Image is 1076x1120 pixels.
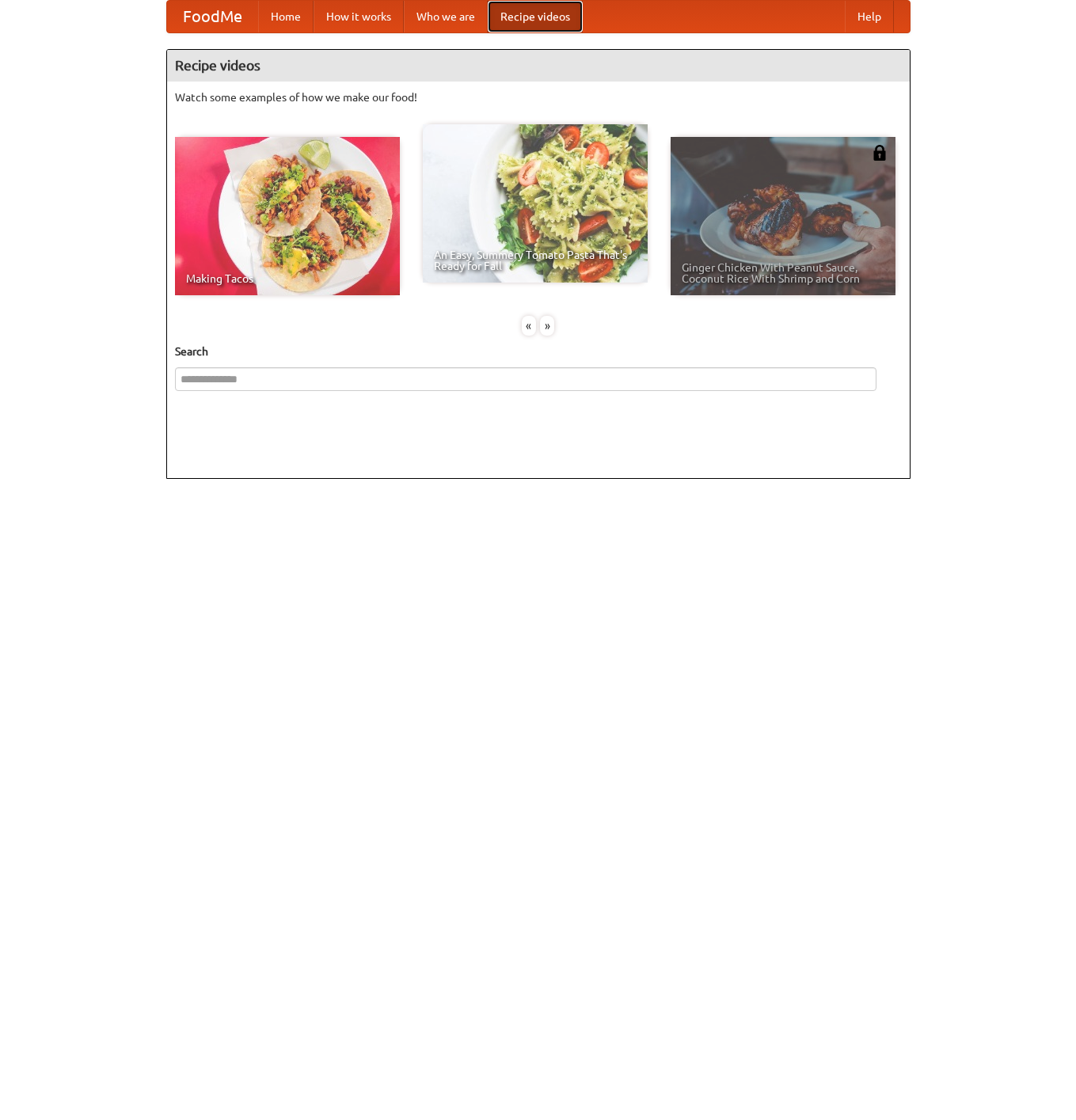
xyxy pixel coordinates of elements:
a: Who we are [404,1,488,32]
a: An Easy, Summery Tomato Pasta That's Ready for Fall [423,124,648,283]
a: Making Tacos [175,137,400,295]
a: Recipe videos [488,1,583,32]
h4: Recipe videos [167,50,910,82]
div: « [522,316,536,336]
a: Home [258,1,314,32]
a: FoodMe [167,1,258,32]
span: An Easy, Summery Tomato Pasta That's Ready for Fall [434,249,637,271]
div: » [540,316,554,336]
p: Watch some examples of how we make our food! [175,89,902,105]
h5: Search [175,344,902,359]
a: How it works [314,1,404,32]
span: Making Tacos [186,273,389,284]
a: Help [845,1,894,32]
img: 483408.png [872,145,888,161]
